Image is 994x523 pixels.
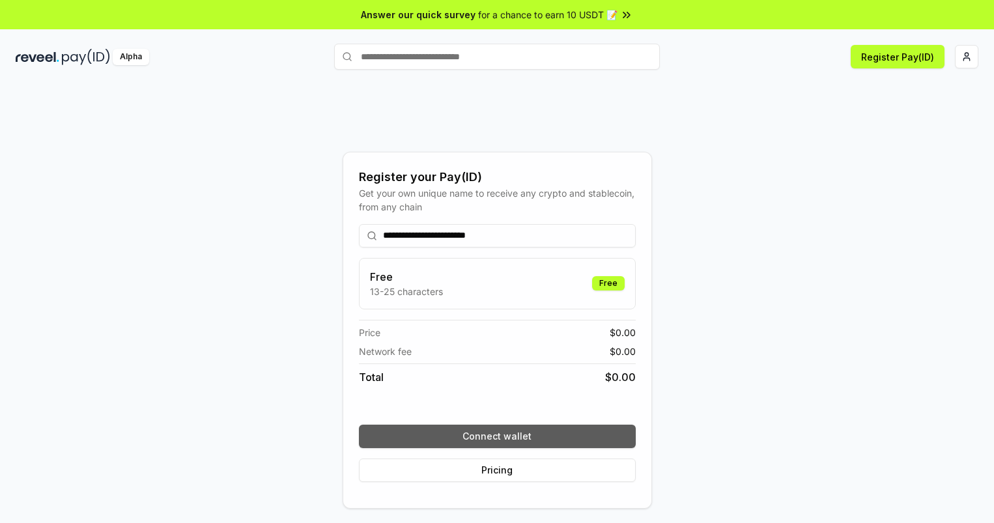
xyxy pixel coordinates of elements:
[605,369,636,385] span: $ 0.00
[359,459,636,482] button: Pricing
[478,8,618,21] span: for a chance to earn 10 USDT 📝
[370,285,443,298] p: 13-25 characters
[359,168,636,186] div: Register your Pay(ID)
[113,49,149,65] div: Alpha
[62,49,110,65] img: pay_id
[359,345,412,358] span: Network fee
[370,269,443,285] h3: Free
[610,345,636,358] span: $ 0.00
[851,45,944,68] button: Register Pay(ID)
[359,425,636,448] button: Connect wallet
[359,369,384,385] span: Total
[592,276,625,290] div: Free
[359,186,636,214] div: Get your own unique name to receive any crypto and stablecoin, from any chain
[16,49,59,65] img: reveel_dark
[610,326,636,339] span: $ 0.00
[361,8,476,21] span: Answer our quick survey
[359,326,380,339] span: Price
